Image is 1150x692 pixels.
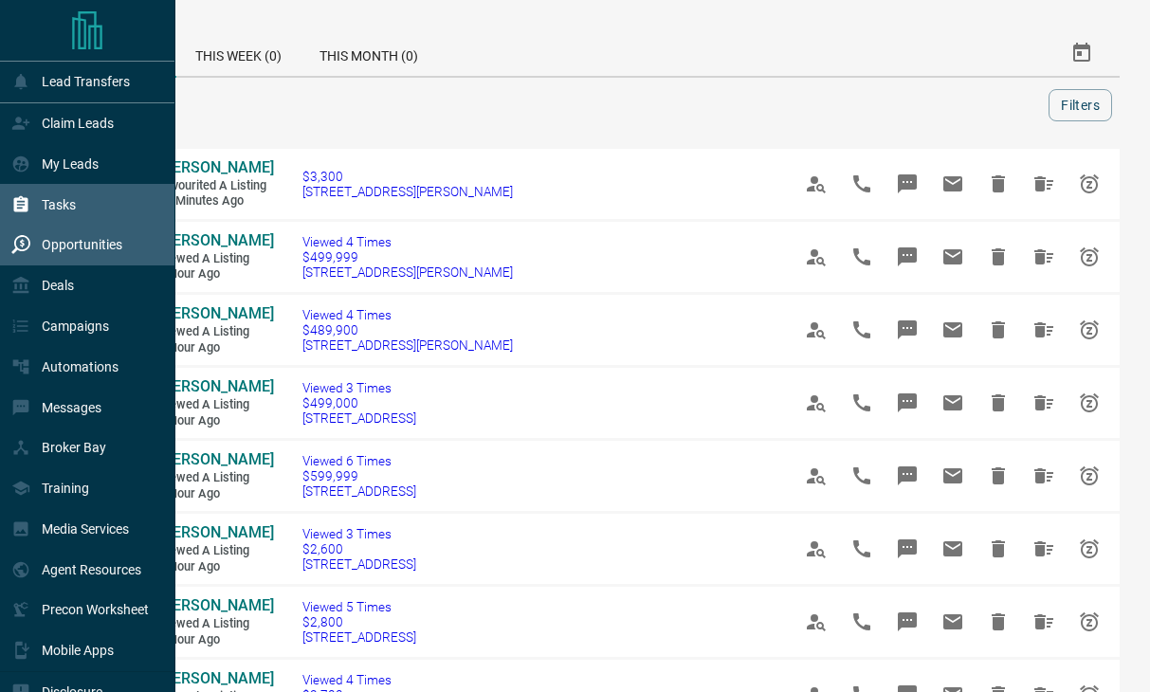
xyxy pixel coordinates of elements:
span: $2,600 [302,541,416,556]
span: $2,800 [302,614,416,629]
a: Viewed 3 Times$499,000[STREET_ADDRESS] [302,380,416,426]
span: Viewed a Listing [159,324,273,340]
span: [STREET_ADDRESS] [302,556,416,572]
span: Viewed a Listing [159,543,273,559]
span: Call [839,307,885,353]
span: 1 hour ago [159,486,273,502]
span: $3,300 [302,169,513,184]
span: Hide [976,234,1021,280]
span: Call [839,234,885,280]
span: $499,000 [302,395,416,410]
a: Viewed 4 Times$489,900[STREET_ADDRESS][PERSON_NAME] [302,307,513,353]
button: Select Date Range [1059,30,1104,76]
span: [STREET_ADDRESS][PERSON_NAME] [302,264,513,280]
span: Hide All from Katherine M [1021,307,1067,353]
span: 24 minutes ago [159,193,273,209]
span: [PERSON_NAME] [159,450,274,468]
span: [PERSON_NAME] [159,231,274,249]
span: Hide [976,380,1021,426]
span: Snooze [1067,453,1112,499]
span: [PERSON_NAME] [159,523,274,541]
span: Hide [976,307,1021,353]
span: Snooze [1067,380,1112,426]
span: Email [930,307,976,353]
a: [PERSON_NAME] [159,669,273,689]
span: Message [885,307,930,353]
span: [PERSON_NAME] [159,304,274,322]
span: [PERSON_NAME] [159,596,274,614]
span: Viewed 4 Times [302,672,416,687]
span: Viewed 3 Times [302,526,416,541]
span: Snooze [1067,234,1112,280]
span: [STREET_ADDRESS][PERSON_NAME] [302,337,513,353]
span: $489,900 [302,322,513,337]
span: Email [930,380,976,426]
span: Snooze [1067,526,1112,572]
span: [PERSON_NAME] [159,377,274,395]
a: [PERSON_NAME] [159,596,273,616]
span: View Profile [794,526,839,572]
span: Viewed a Listing [159,616,273,632]
a: Viewed 4 Times$499,999[STREET_ADDRESS][PERSON_NAME] [302,234,513,280]
span: Message [885,380,930,426]
span: Hide All from Amirhossein Ghiasvand [1021,526,1067,572]
span: View Profile [794,599,839,645]
span: Viewed 3 Times [302,380,416,395]
span: [STREET_ADDRESS] [302,483,416,499]
span: View Profile [794,307,839,353]
span: 1 hour ago [159,266,273,282]
span: Call [839,453,885,499]
span: Viewed 6 Times [302,453,416,468]
span: Viewed 4 Times [302,234,513,249]
span: Message [885,161,930,207]
span: 1 hour ago [159,340,273,356]
span: Hide All from Elizabeth Ryu [1021,453,1067,499]
span: Viewed a Listing [159,251,273,267]
span: Hide All from Gabriella Lopez [1021,161,1067,207]
span: $599,999 [302,468,416,483]
span: Email [930,526,976,572]
span: Email [930,234,976,280]
span: 1 hour ago [159,413,273,429]
span: View Profile [794,453,839,499]
span: Viewed a Listing [159,397,273,413]
span: Viewed 5 Times [302,599,416,614]
span: View Profile [794,161,839,207]
span: Hide [976,161,1021,207]
span: [STREET_ADDRESS][PERSON_NAME] [302,184,513,199]
span: Snooze [1067,161,1112,207]
span: Call [839,161,885,207]
span: Message [885,234,930,280]
span: Hide All from Bikramjit Saini [1021,380,1067,426]
span: [STREET_ADDRESS] [302,410,416,426]
a: [PERSON_NAME] [159,377,273,397]
span: Email [930,453,976,499]
span: 1 hour ago [159,559,273,575]
a: [PERSON_NAME] [159,158,273,178]
span: [STREET_ADDRESS] [302,629,416,645]
button: Filters [1049,89,1112,121]
span: [PERSON_NAME] [159,669,274,687]
a: Viewed 3 Times$2,600[STREET_ADDRESS] [302,526,416,572]
div: This Month (0) [301,30,437,76]
span: Snooze [1067,307,1112,353]
span: Hide All from Katherine M [1021,234,1067,280]
span: Hide [976,526,1021,572]
a: [PERSON_NAME] [159,523,273,543]
span: Message [885,526,930,572]
a: $3,300[STREET_ADDRESS][PERSON_NAME] [302,169,513,199]
span: [PERSON_NAME] [159,158,274,176]
a: Viewed 6 Times$599,999[STREET_ADDRESS] [302,453,416,499]
span: $499,999 [302,249,513,264]
span: Call [839,526,885,572]
span: Viewed 4 Times [302,307,513,322]
span: Message [885,453,930,499]
a: Viewed 5 Times$2,800[STREET_ADDRESS] [302,599,416,645]
a: [PERSON_NAME] [159,450,273,470]
span: View Profile [794,380,839,426]
span: Email [930,161,976,207]
span: Call [839,380,885,426]
span: Viewed a Listing [159,470,273,486]
span: View Profile [794,234,839,280]
span: 1 hour ago [159,632,273,648]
